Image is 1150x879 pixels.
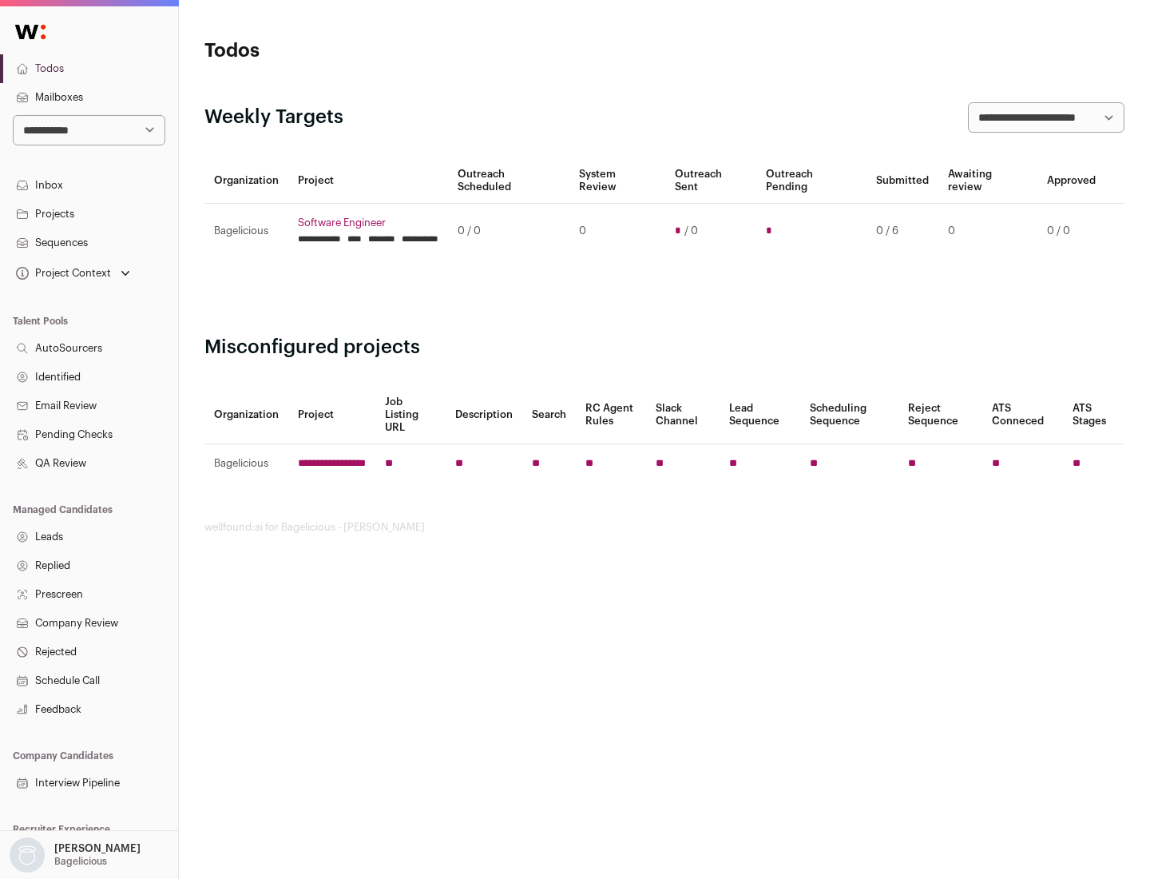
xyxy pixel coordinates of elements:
th: Approved [1037,158,1105,204]
th: Job Listing URL [375,386,446,444]
h2: Weekly Targets [204,105,343,130]
img: Wellfound [6,16,54,48]
th: System Review [569,158,664,204]
img: nopic.png [10,837,45,873]
td: 0 / 0 [1037,204,1105,259]
th: Scheduling Sequence [800,386,898,444]
th: Lead Sequence [720,386,800,444]
th: Description [446,386,522,444]
th: Outreach Scheduled [448,158,569,204]
p: [PERSON_NAME] [54,842,141,855]
th: Organization [204,158,288,204]
button: Open dropdown [6,837,144,873]
th: Outreach Pending [756,158,866,204]
th: Outreach Sent [665,158,757,204]
th: Submitted [866,158,938,204]
td: 0 / 0 [448,204,569,259]
th: Search [522,386,576,444]
span: / 0 [684,225,698,237]
td: 0 [938,204,1037,259]
button: Open dropdown [13,262,133,284]
footer: wellfound:ai for Bagelicious - [PERSON_NAME] [204,521,1124,534]
td: Bagelicious [204,204,288,259]
th: Project [288,386,375,444]
a: Software Engineer [298,217,438,229]
td: 0 / 6 [866,204,938,259]
th: ATS Conneced [982,386,1062,444]
td: Bagelicious [204,444,288,483]
th: Awaiting review [938,158,1037,204]
th: Organization [204,386,288,444]
th: Project [288,158,448,204]
th: Reject Sequence [898,386,983,444]
th: RC Agent Rules [576,386,645,444]
h2: Misconfigured projects [204,335,1124,360]
h1: Todos [204,38,511,64]
td: 0 [569,204,664,259]
th: ATS Stages [1063,386,1124,444]
div: Project Context [13,267,111,280]
th: Slack Channel [646,386,720,444]
p: Bagelicious [54,855,107,868]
